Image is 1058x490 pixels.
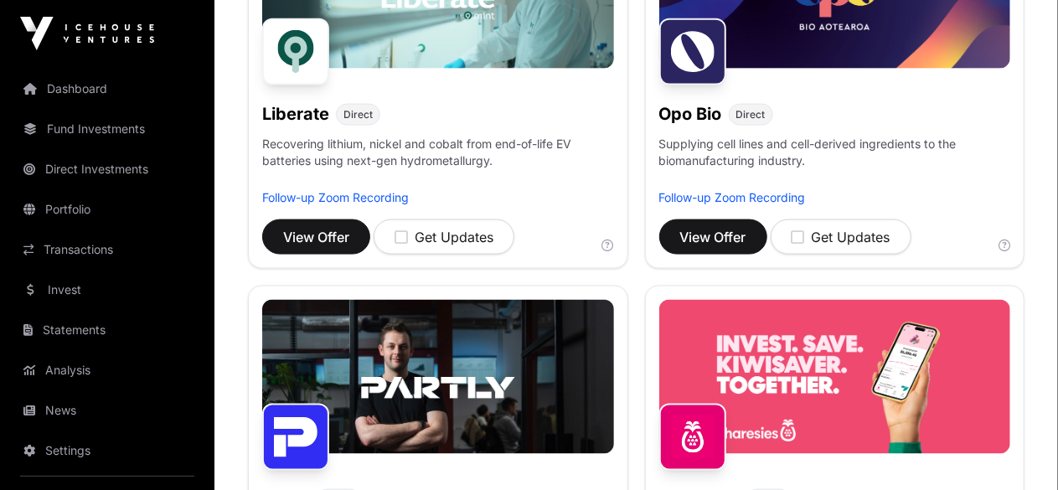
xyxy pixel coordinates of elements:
a: Statements [13,312,201,348]
img: Partly [262,404,329,471]
div: Get Updates [395,227,493,247]
img: Opo Bio [659,18,726,85]
a: Follow-up Zoom Recording [659,190,806,204]
span: Direct [343,108,373,121]
img: Liberate [262,18,329,85]
img: Partly-Banner.jpg [262,300,614,454]
a: Direct Investments [13,151,201,188]
a: Fund Investments [13,111,201,147]
a: Analysis [13,352,201,389]
button: View Offer [659,219,767,255]
span: View Offer [283,227,349,247]
p: Supplying cell lines and cell-derived ingredients to the biomanufacturing industry. [659,136,1011,169]
img: Icehouse Ventures Logo [20,17,154,50]
h1: Opo Bio [659,102,722,126]
a: Invest [13,271,201,308]
button: Get Updates [771,219,911,255]
a: Settings [13,432,201,469]
img: Sharesies [659,404,726,471]
button: View Offer [262,219,370,255]
a: Dashboard [13,70,201,107]
div: Get Updates [792,227,890,247]
span: Direct [736,108,766,121]
a: Portfolio [13,191,201,228]
p: Recovering lithium, nickel and cobalt from end-of-life EV batteries using next-gen hydrometallurgy. [262,136,614,189]
a: Follow-up Zoom Recording [262,190,409,204]
h1: Liberate [262,102,329,126]
iframe: Chat Widget [974,410,1058,490]
button: Get Updates [374,219,514,255]
span: View Offer [680,227,746,247]
a: Transactions [13,231,201,268]
a: News [13,392,201,429]
img: Sharesies-Banner.jpg [659,300,1011,454]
